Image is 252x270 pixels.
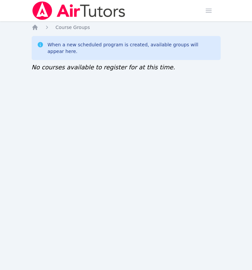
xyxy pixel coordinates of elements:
[32,64,175,71] span: No courses available to register for at this time.
[48,41,215,55] div: When a new scheduled program is created, available groups will appear here.
[56,24,90,31] a: Course Groups
[32,24,221,31] nav: Breadcrumb
[32,1,126,20] img: Air Tutors
[56,25,90,30] span: Course Groups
